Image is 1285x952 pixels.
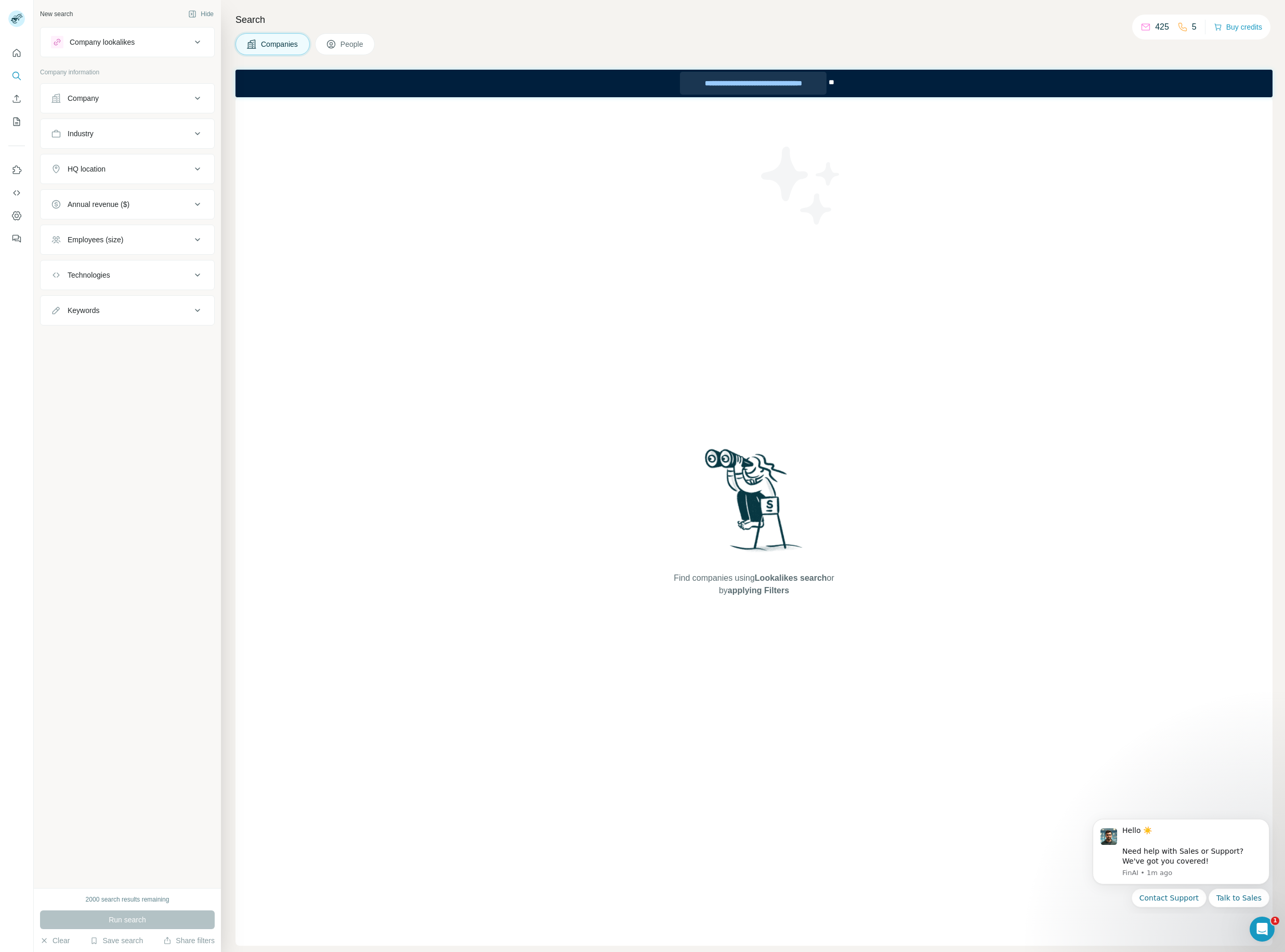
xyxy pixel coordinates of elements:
[181,6,221,22] button: Hide
[41,263,214,288] button: Technologies
[1214,20,1262,34] button: Buy credits
[41,227,214,252] button: Employees (size)
[68,199,129,210] div: Annual revenue ($)
[8,44,25,62] button: Quick start
[68,93,99,103] div: Company
[671,572,837,597] span: Find companies using or by
[41,86,214,111] button: Company
[8,161,25,179] button: Use Surfe on LinkedIn
[68,234,123,245] div: Employees (size)
[40,935,70,946] button: Clear
[1271,917,1279,925] span: 1
[41,298,214,323] button: Keywords
[754,139,848,232] img: Surfe Illustration - Stars
[1077,810,1285,914] iframe: Intercom notifications message
[8,89,25,108] button: Enrich CSV
[1155,21,1169,33] p: 425
[68,270,110,280] div: Technologies
[700,446,808,562] img: Surfe Illustration - Woman searching with binoculars
[235,70,1273,97] iframe: Banner
[41,121,214,146] button: Industry
[8,67,25,85] button: Search
[68,128,94,139] div: Industry
[41,157,214,181] button: HQ location
[86,895,169,904] div: 2000 search results remaining
[68,305,99,316] div: Keywords
[163,935,215,946] button: Share filters
[261,39,299,49] span: Companies
[8,184,25,202] button: Use Surfe API
[340,39,364,49] span: People
[8,112,25,131] button: My lists
[8,229,25,248] button: Feedback
[68,164,106,174] div: HQ location
[70,37,135,47] div: Company lookalikes
[41,192,214,217] button: Annual revenue ($)
[40,9,73,19] div: New search
[755,573,827,582] span: Lookalikes search
[728,586,789,595] span: applying Filters
[1192,21,1197,33] p: 5
[40,68,215,77] p: Company information
[235,12,1273,27] h4: Search
[8,206,25,225] button: Dashboard
[41,30,214,55] button: Company lookalikes
[90,935,143,946] button: Save search
[1250,917,1275,942] iframe: Intercom live chat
